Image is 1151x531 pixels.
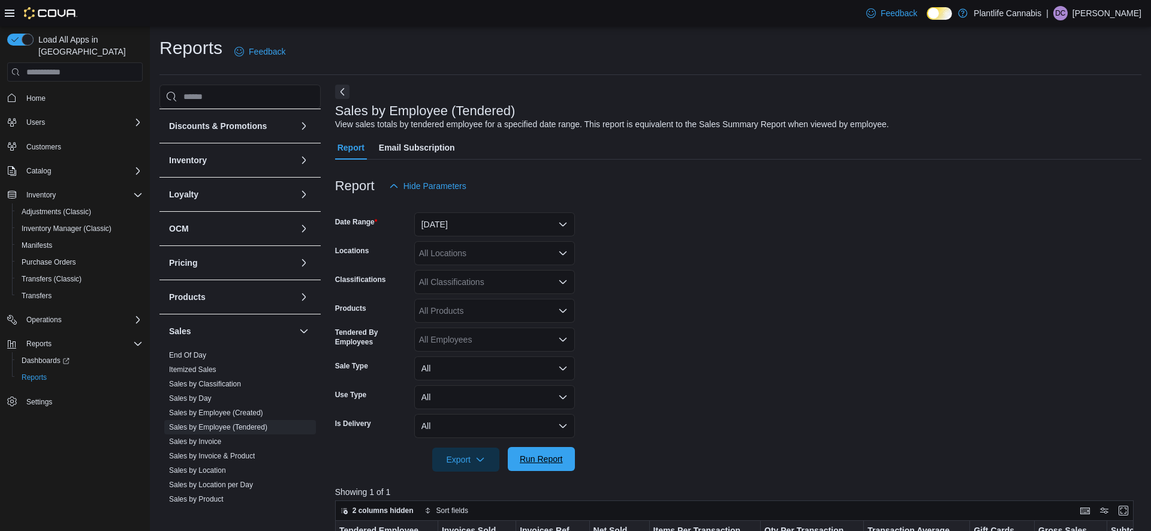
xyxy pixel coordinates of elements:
[22,356,70,365] span: Dashboards
[169,120,294,132] button: Discounts & Promotions
[335,104,516,118] h3: Sales by Employee (Tendered)
[335,246,369,256] label: Locations
[169,223,294,235] button: OCM
[159,36,222,60] h1: Reports
[2,335,147,352] button: Reports
[22,164,143,178] span: Catalog
[1097,503,1111,518] button: Display options
[26,339,52,349] span: Reports
[169,257,294,269] button: Pricing
[1046,6,1048,20] p: |
[297,324,311,338] button: Sales
[169,437,221,446] a: Sales by Invoice
[403,180,466,192] span: Hide Parameters
[2,187,147,203] button: Inventory
[335,217,378,227] label: Date Range
[17,255,143,269] span: Purchase Orders
[335,179,375,193] h3: Report
[12,220,147,237] button: Inventory Manager (Classic)
[22,91,50,106] a: Home
[169,495,224,503] a: Sales by Product
[12,203,147,220] button: Adjustments (Classic)
[249,46,285,58] span: Feedback
[26,166,51,176] span: Catalog
[17,221,116,236] a: Inventory Manager (Classic)
[22,313,67,327] button: Operations
[169,494,224,504] span: Sales by Product
[2,114,147,131] button: Users
[17,255,81,269] a: Purchase Orders
[1116,503,1131,518] button: Enter fullscreen
[12,369,147,386] button: Reports
[12,254,147,271] button: Purchase Orders
[2,138,147,155] button: Customers
[22,395,57,409] a: Settings
[558,277,568,287] button: Open list of options
[22,313,143,327] span: Operations
[26,315,62,325] span: Operations
[436,506,468,515] span: Sort fields
[26,142,61,152] span: Customers
[22,207,91,217] span: Adjustments (Classic)
[1055,6,1065,20] span: DC
[169,350,206,360] span: End Of Day
[22,241,52,250] span: Manifests
[169,365,216,374] a: Itemized Sales
[297,187,311,202] button: Loyalty
[169,480,253,490] span: Sales by Location per Day
[22,394,143,409] span: Settings
[420,503,473,518] button: Sort fields
[22,90,143,105] span: Home
[12,287,147,304] button: Transfers
[335,486,1141,498] p: Showing 1 of 1
[338,136,364,160] span: Report
[169,451,255,461] span: Sales by Invoice & Product
[520,453,563,465] span: Run Report
[335,85,349,99] button: Next
[7,84,143,442] nav: Complex example
[169,394,212,403] span: Sales by Day
[335,304,366,313] label: Products
[17,272,86,286] a: Transfers (Classic)
[335,275,386,284] label: Classifications
[169,120,267,132] h3: Discounts & Promotions
[2,163,147,179] button: Catalog
[169,291,206,303] h3: Products
[169,466,226,475] a: Sales by Location
[17,205,96,219] a: Adjustments (Classic)
[558,306,568,316] button: Open list of options
[22,224,112,233] span: Inventory Manager (Classic)
[297,256,311,270] button: Pricing
[22,257,76,267] span: Purchase Orders
[34,34,143,58] span: Load All Apps in [GEOGRAPHIC_DATA]
[414,212,575,236] button: [DATE]
[17,272,143,286] span: Transfers (Classic)
[432,448,499,472] button: Export
[22,337,56,351] button: Reports
[26,94,46,103] span: Home
[169,154,294,166] button: Inventory
[169,422,267,432] span: Sales by Employee (Tendered)
[230,40,290,64] a: Feedback
[22,337,143,351] span: Reports
[169,257,197,269] h3: Pricing
[169,409,263,417] a: Sales by Employee (Created)
[169,437,221,446] span: Sales by Invoice
[22,188,61,202] button: Inventory
[17,205,143,219] span: Adjustments (Classic)
[169,394,212,403] a: Sales by Day
[24,7,77,19] img: Cova
[22,115,143,130] span: Users
[26,118,45,127] span: Users
[169,325,294,337] button: Sales
[335,328,409,347] label: Tendered By Employees
[297,119,311,133] button: Discounts & Promotions
[22,274,82,284] span: Transfers (Classic)
[2,89,147,106] button: Home
[17,238,143,253] span: Manifests
[336,503,418,518] button: 2 columns hidden
[2,311,147,328] button: Operations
